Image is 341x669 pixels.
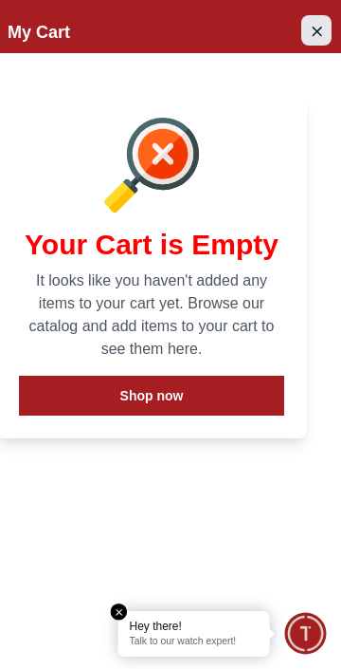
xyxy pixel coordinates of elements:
button: Close Account [301,15,332,46]
p: Talk to our watch expert! [130,636,259,649]
h1: Your Cart is Empty [19,228,284,262]
em: Close tooltip [111,604,128,621]
button: Shop now [19,376,284,416]
p: It looks like you haven't added any items to your cart yet. Browse our catalog and add items to y... [19,269,284,361]
div: Chat Widget [285,613,327,655]
div: Hey there! [130,619,259,634]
